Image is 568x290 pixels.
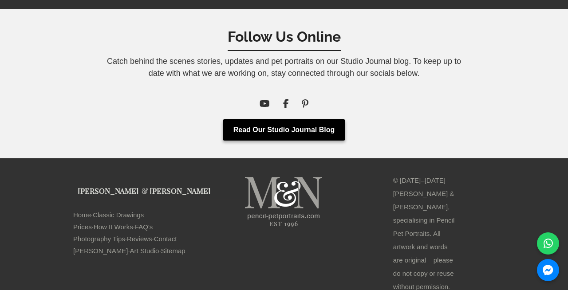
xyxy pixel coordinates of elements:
[84,55,484,79] p: Catch behind the scenes stories, updates and pet portraits on our Studio Journal blog. To keep up...
[73,209,242,257] p: · · · · · · ·
[244,174,323,228] img: pet portraits
[537,232,559,255] a: WhatsApp
[161,245,185,257] a: Sitemap
[73,221,92,233] a: Prices
[73,182,242,200] p: [PERSON_NAME] [PERSON_NAME]
[154,233,177,245] a: Contact
[73,209,91,221] a: Home
[139,185,150,196] span: &
[228,28,341,51] h6: Follow Us Online
[73,233,125,245] a: Photography Tips
[283,99,292,109] a: Facebook
[537,259,559,281] a: Messenger
[73,245,128,257] a: [PERSON_NAME]
[130,245,159,257] a: Art Studio
[302,99,308,109] a: Pinterest
[94,221,133,233] a: How It Works
[260,99,272,109] a: YouTube
[93,209,144,221] a: Classic Drawings
[127,233,152,245] a: Reviews
[135,221,153,233] a: FAQ's
[223,119,345,141] a: Read Our Studio Journal Blog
